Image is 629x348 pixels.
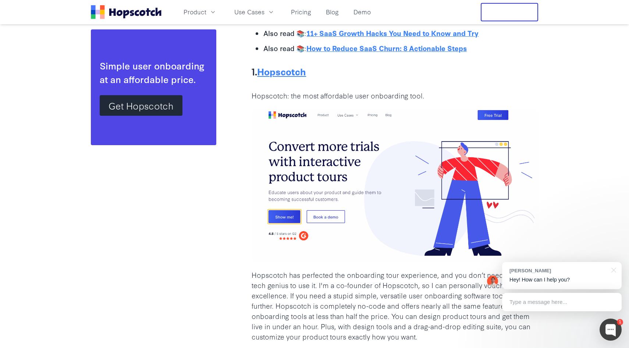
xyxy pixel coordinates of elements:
div: 1 [617,319,623,325]
a: Hopscotch [257,65,306,78]
a: Demo [351,6,374,18]
a: 11+ SaaS Growth Hacks You Need to Know and Try [306,28,479,38]
a: Home [91,5,161,19]
span: Use Cases [234,7,264,17]
img: Mark Spera [487,276,498,287]
a: Pricing [288,6,314,18]
p: : [263,43,538,53]
a: Get Hopscotch [100,95,182,115]
div: Simple user onboarding at an affordable price. [100,59,207,86]
div: [PERSON_NAME] [509,267,607,274]
p: Hopscotch has perfected the onboarding tour experience, and you don’t need to be a tech genius to... [252,270,538,341]
button: Use Cases [230,6,279,18]
button: Free Trial [481,3,538,21]
b: Also read 📚 [263,43,305,53]
p: Hopscotch: the most affordable user onboarding tool. [252,90,538,101]
button: Product [179,6,221,18]
a: Blog [323,6,342,18]
p: Hey! How can I help you? [509,276,614,284]
b: 1. [252,67,257,78]
p: : [263,28,538,38]
img: hopscotch-interactive-product-tour-software [252,110,538,261]
a: How to Reduce SaaS Churn: 8 Actionable Steps [306,43,467,53]
div: Type a message here... [502,293,622,311]
span: Product [184,7,206,17]
b: Also read 📚 [263,28,305,38]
